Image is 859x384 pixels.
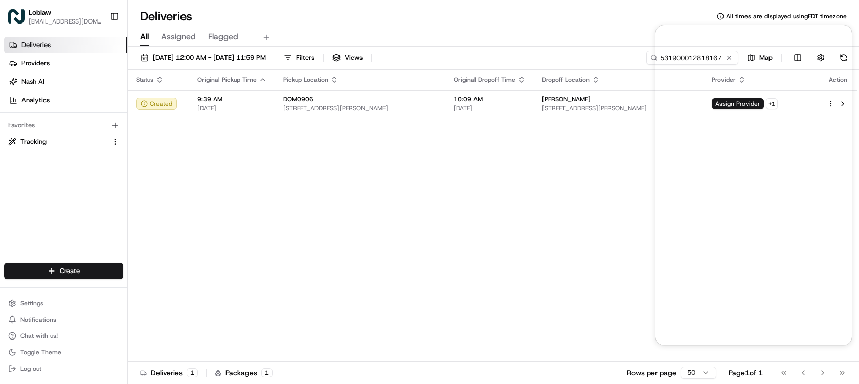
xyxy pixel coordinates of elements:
[136,51,270,65] button: [DATE] 12:00 AM - [DATE] 11:59 PM
[29,7,51,17] button: Loblaw
[208,31,238,43] span: Flagged
[296,53,314,62] span: Filters
[4,117,123,133] div: Favorites
[729,368,763,378] div: Page 1 of 1
[197,104,267,112] span: [DATE]
[454,95,526,103] span: 10:09 AM
[136,98,177,110] button: Created
[4,92,127,108] a: Analytics
[20,299,43,307] span: Settings
[542,104,696,112] span: [STREET_ADDRESS][PERSON_NAME]
[328,51,367,65] button: Views
[542,95,591,103] span: [PERSON_NAME]
[542,76,590,84] span: Dropoff Location
[161,31,196,43] span: Assigned
[4,133,123,150] button: Tracking
[655,25,852,345] iframe: Customer support window
[20,348,61,356] span: Toggle Theme
[20,315,56,324] span: Notifications
[726,12,847,20] span: All times are displayed using EDT timezone
[153,53,266,62] span: [DATE] 12:00 AM - [DATE] 11:59 PM
[4,74,127,90] a: Nash AI
[20,365,41,373] span: Log out
[4,55,127,72] a: Providers
[646,51,738,65] input: Type to search
[21,77,44,86] span: Nash AI
[197,76,257,84] span: Original Pickup Time
[4,345,123,359] button: Toggle Theme
[21,59,50,68] span: Providers
[4,263,123,279] button: Create
[8,137,107,146] a: Tracking
[20,137,47,146] span: Tracking
[283,95,313,103] span: DOM0906
[345,53,363,62] span: Views
[826,350,854,378] iframe: Open customer support
[29,17,102,26] button: [EMAIL_ADDRESS][DOMAIN_NAME]
[454,104,526,112] span: [DATE]
[21,40,51,50] span: Deliveries
[4,362,123,376] button: Log out
[4,296,123,310] button: Settings
[140,31,149,43] span: All
[21,96,50,105] span: Analytics
[20,332,58,340] span: Chat with us!
[261,368,273,377] div: 1
[454,76,515,84] span: Original Dropoff Time
[140,368,198,378] div: Deliveries
[197,95,267,103] span: 9:39 AM
[60,266,80,276] span: Create
[283,76,328,84] span: Pickup Location
[136,76,153,84] span: Status
[187,368,198,377] div: 1
[283,104,437,112] span: [STREET_ADDRESS][PERSON_NAME]
[8,8,25,25] img: Loblaw
[4,312,123,327] button: Notifications
[4,4,106,29] button: LoblawLoblaw[EMAIL_ADDRESS][DOMAIN_NAME]
[4,37,127,53] a: Deliveries
[627,368,676,378] p: Rows per page
[215,368,273,378] div: Packages
[140,8,192,25] h1: Deliveries
[279,51,319,65] button: Filters
[4,329,123,343] button: Chat with us!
